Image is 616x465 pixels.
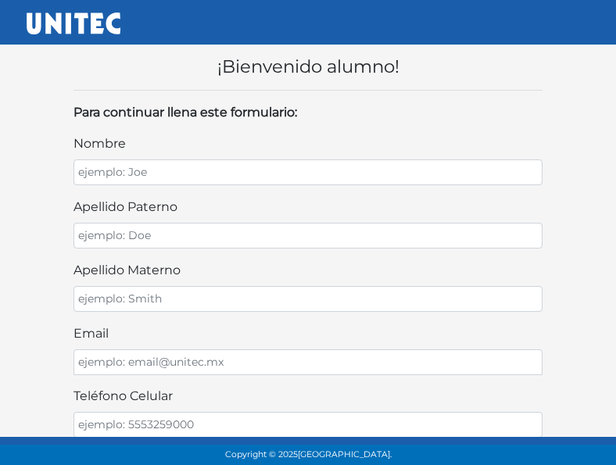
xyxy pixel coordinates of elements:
label: teléfono celular [73,387,173,406]
h4: ¡Bienvenido alumno! [73,56,543,77]
input: ejemplo: Joe [73,159,543,185]
p: Para continuar llena este formulario: [73,103,543,122]
label: apellido materno [73,261,181,280]
input: ejemplo: email@unitec.mx [73,349,543,375]
input: ejemplo: Doe [73,223,543,249]
label: apellido paterno [73,198,177,216]
input: ejemplo: Smith [73,286,543,312]
span: [GEOGRAPHIC_DATA]. [298,449,392,460]
label: email [73,324,109,343]
input: ejemplo: 5553259000 [73,412,543,438]
img: UNITEC [27,13,120,34]
label: nombre [73,134,126,153]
